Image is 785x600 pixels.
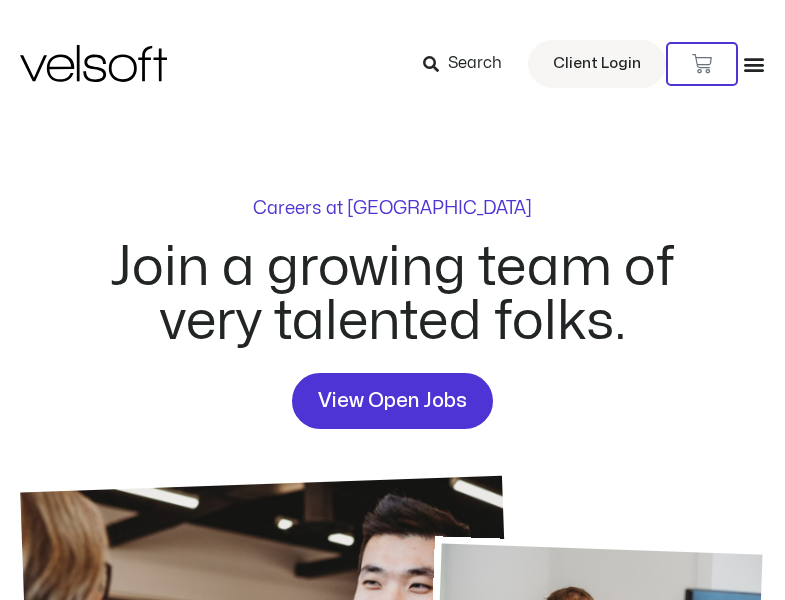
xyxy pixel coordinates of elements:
[743,53,765,75] div: Menu Toggle
[87,241,699,349] h2: Join a growing team of very talented folks.
[423,47,516,81] a: Search
[292,373,493,429] a: View Open Jobs
[528,40,666,88] a: Client Login
[448,51,502,77] span: Search
[318,385,467,417] span: View Open Jobs
[253,200,532,218] p: Careers at [GEOGRAPHIC_DATA]
[20,45,167,82] img: Velsoft Training Materials
[553,51,641,77] span: Client Login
